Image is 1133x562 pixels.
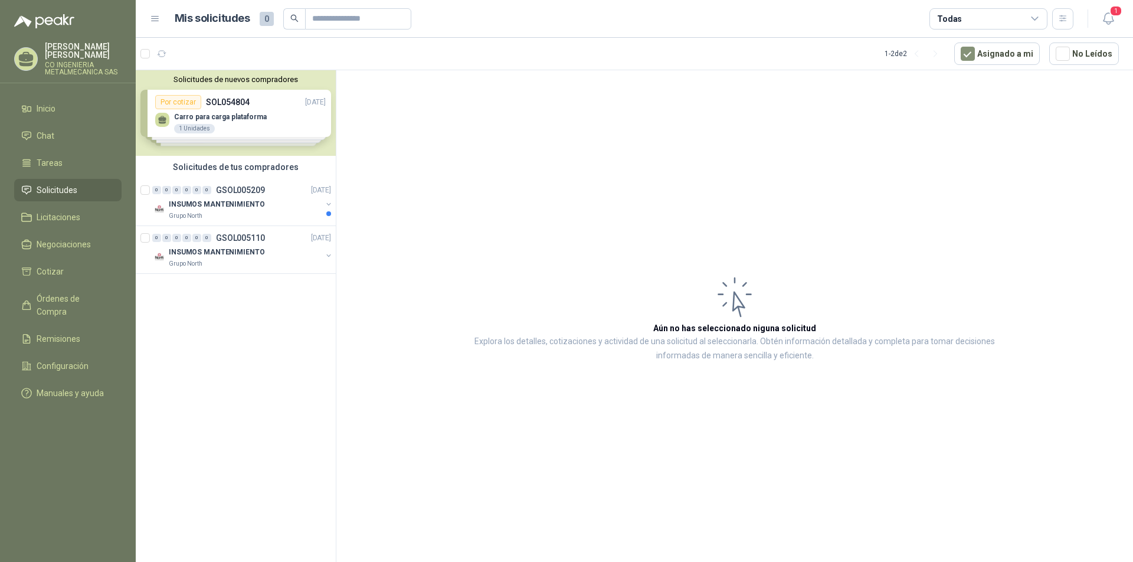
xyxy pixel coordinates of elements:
[169,247,264,258] p: INSUMOS MANTENIMIENTO
[885,44,945,63] div: 1 - 2 de 2
[45,61,122,76] p: CO INGENIERIA METALMECANICA SAS
[290,14,299,22] span: search
[162,234,171,242] div: 0
[14,355,122,377] a: Configuración
[162,186,171,194] div: 0
[937,12,962,25] div: Todas
[311,233,331,244] p: [DATE]
[169,259,202,269] p: Grupo North
[172,234,181,242] div: 0
[192,186,201,194] div: 0
[1109,5,1122,17] span: 1
[152,183,333,221] a: 0 0 0 0 0 0 GSOL005209[DATE] Company LogoINSUMOS MANTENIMIENTOGrupo North
[140,75,331,84] button: Solicitudes de nuevos compradores
[37,156,63,169] span: Tareas
[1098,8,1119,30] button: 1
[182,186,191,194] div: 0
[14,97,122,120] a: Inicio
[14,179,122,201] a: Solicitudes
[152,250,166,264] img: Company Logo
[14,14,74,28] img: Logo peakr
[14,382,122,404] a: Manuales y ayuda
[14,206,122,228] a: Licitaciones
[37,360,89,373] span: Configuración
[136,70,336,156] div: Solicitudes de nuevos compradoresPor cotizarSOL054804[DATE] Carro para carga plataforma1 Unidades...
[175,10,250,27] h1: Mis solicitudes
[14,125,122,147] a: Chat
[45,43,122,59] p: [PERSON_NAME] [PERSON_NAME]
[216,234,265,242] p: GSOL005110
[152,202,166,216] img: Company Logo
[14,328,122,350] a: Remisiones
[1049,43,1119,65] button: No Leídos
[37,387,104,400] span: Manuales y ayuda
[37,211,80,224] span: Licitaciones
[202,186,211,194] div: 0
[182,234,191,242] div: 0
[14,152,122,174] a: Tareas
[152,231,333,269] a: 0 0 0 0 0 0 GSOL005110[DATE] Company LogoINSUMOS MANTENIMIENTOGrupo North
[152,234,161,242] div: 0
[37,102,55,115] span: Inicio
[172,186,181,194] div: 0
[136,156,336,178] div: Solicitudes de tus compradores
[954,43,1040,65] button: Asignado a mi
[260,12,274,26] span: 0
[169,199,264,210] p: INSUMOS MANTENIMIENTO
[202,234,211,242] div: 0
[152,186,161,194] div: 0
[14,260,122,283] a: Cotizar
[37,332,80,345] span: Remisiones
[653,322,816,335] h3: Aún no has seleccionado niguna solicitud
[37,265,64,278] span: Cotizar
[311,185,331,196] p: [DATE]
[14,233,122,256] a: Negociaciones
[192,234,201,242] div: 0
[169,211,202,221] p: Grupo North
[37,238,91,251] span: Negociaciones
[14,287,122,323] a: Órdenes de Compra
[37,292,110,318] span: Órdenes de Compra
[37,129,54,142] span: Chat
[216,186,265,194] p: GSOL005209
[454,335,1015,363] p: Explora los detalles, cotizaciones y actividad de una solicitud al seleccionarla. Obtén informaci...
[37,184,77,197] span: Solicitudes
